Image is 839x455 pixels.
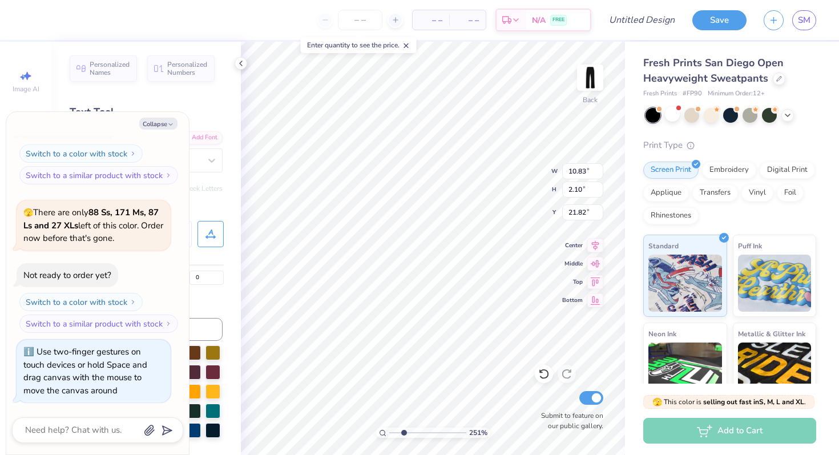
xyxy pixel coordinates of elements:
div: Enter quantity to see the price. [301,37,417,53]
div: Not ready to order yet? [23,269,111,281]
div: Vinyl [741,184,773,202]
span: Bottom [562,296,583,304]
button: Collapse [139,118,178,130]
span: Middle [562,260,583,268]
div: Text Tool [70,104,223,120]
button: Switch to a similar product with stock [19,315,178,333]
div: Foil [777,184,804,202]
a: SM [792,10,816,30]
strong: selling out fast in S, M, L and XL [703,397,804,406]
img: Standard [648,255,722,312]
span: Fresh Prints [643,89,677,99]
div: Rhinestones [643,207,699,224]
img: Switch to a color with stock [130,299,136,305]
span: There are only left of this color. Order now before that's gone. [23,207,163,244]
div: Use two-finger gestures on touch devices or hold Space and drag canvas with the mouse to move the... [23,346,147,396]
span: Personalized Names [90,61,130,76]
input: Untitled Design [600,9,684,31]
span: 251 % [469,428,487,438]
span: Image AI [13,84,39,94]
span: Center [562,241,583,249]
span: Puff Ink [738,240,762,252]
div: Transfers [692,184,738,202]
div: Back [583,95,598,105]
span: Personalized Numbers [167,61,208,76]
strong: 88 Ss, 171 Ms, 87 Ls and 27 XLs [23,207,159,231]
img: Metallic & Glitter Ink [738,343,812,400]
span: – – [419,14,442,26]
img: Neon Ink [648,343,722,400]
span: 🫣 [23,207,33,218]
button: Switch to a color with stock [19,144,143,163]
img: Switch to a color with stock [130,150,136,157]
span: Fresh Prints San Diego Open Heavyweight Sweatpants [643,56,784,85]
div: Applique [643,184,689,202]
div: Print Type [643,139,816,152]
button: Switch to a similar product with stock [19,166,178,184]
div: Embroidery [702,162,756,179]
span: N/A [532,14,546,26]
span: This color is . [652,397,806,407]
button: Switch to a color with stock [19,293,143,311]
span: 🫣 [652,397,662,408]
img: Puff Ink [738,255,812,312]
button: Save [692,10,747,30]
span: Standard [648,240,679,252]
div: Screen Print [643,162,699,179]
span: – – [456,14,479,26]
span: Metallic & Glitter Ink [738,328,805,340]
div: Digital Print [760,162,815,179]
span: SM [798,14,810,27]
img: Switch to a similar product with stock [165,320,172,327]
span: FREE [552,16,564,24]
label: Submit to feature on our public gallery. [535,410,603,431]
input: – – [338,10,382,30]
div: Add Font [178,131,223,144]
span: Top [562,278,583,286]
img: Switch to a similar product with stock [165,172,172,179]
span: Minimum Order: 12 + [708,89,765,99]
img: Back [579,66,602,89]
span: Neon Ink [648,328,676,340]
span: # FP90 [683,89,702,99]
